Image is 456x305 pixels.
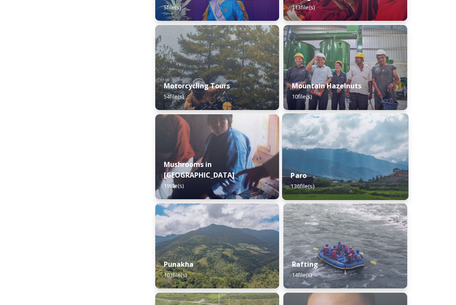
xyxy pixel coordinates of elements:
span: 54 file(s) [164,93,184,100]
img: By%2520Leewang%2520Tobgay%252C%2520President%252C%2520The%2520Badgers%2520Motorcycle%2520Club%252... [155,25,279,110]
span: 5 file(s) [164,3,181,11]
span: 14 file(s) [292,271,312,279]
span: 103 file(s) [164,271,187,279]
span: 19 file(s) [164,182,184,189]
img: Paro%2520050723%2520by%2520Amp%2520Sripimanwat-20.jpg [282,113,408,200]
img: 2022-10-01%252012.59.42.jpg [155,203,279,288]
img: WattBryan-20170720-0740-P50.jpg [283,25,407,110]
strong: Mushrooms in [GEOGRAPHIC_DATA] [164,160,235,180]
span: 113 file(s) [292,3,315,11]
strong: Rafting [292,260,318,269]
strong: Mountain Hazelnuts [292,81,361,90]
span: 10 file(s) [292,93,312,100]
span: 136 file(s) [291,182,314,190]
strong: Punakha [164,260,193,269]
strong: Paro [291,171,307,180]
strong: Motorcycling Tours [164,81,230,90]
img: _SCH7798.jpg [155,114,279,199]
img: f73f969a-3aba-4d6d-a863-38e7472ec6b1.JPG [283,203,407,288]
